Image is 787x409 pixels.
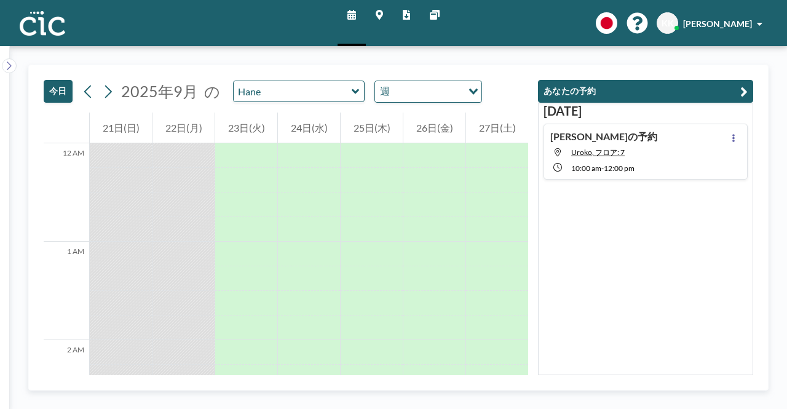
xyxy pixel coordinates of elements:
div: 27日(土) [466,113,528,143]
div: 25日(木) [341,113,403,143]
div: 1 AM [44,242,89,340]
div: 12 AM [44,143,89,242]
div: 21日(日) [90,113,152,143]
span: 2025年9月 [121,82,198,100]
span: の [204,82,220,101]
span: KK [662,18,674,29]
span: [PERSON_NAME] [683,18,752,29]
div: 24日(水) [278,113,340,143]
div: 26日(金) [403,113,465,143]
button: あなたの予約 [538,80,753,103]
span: - [601,164,604,173]
span: Uroko, フロア: 7 [571,148,625,157]
span: 10:00 AM [571,164,601,173]
h3: [DATE] [544,103,748,119]
div: 23日(火) [215,113,277,143]
button: 今日 [44,80,73,103]
h4: [PERSON_NAME]の予約 [550,130,657,143]
input: Hane [234,81,352,101]
img: organization-logo [20,11,65,36]
div: Search for option [375,81,481,102]
span: 週 [378,84,392,100]
span: 12:00 PM [604,164,635,173]
input: Search for option [393,84,461,100]
div: 22日(月) [152,113,215,143]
